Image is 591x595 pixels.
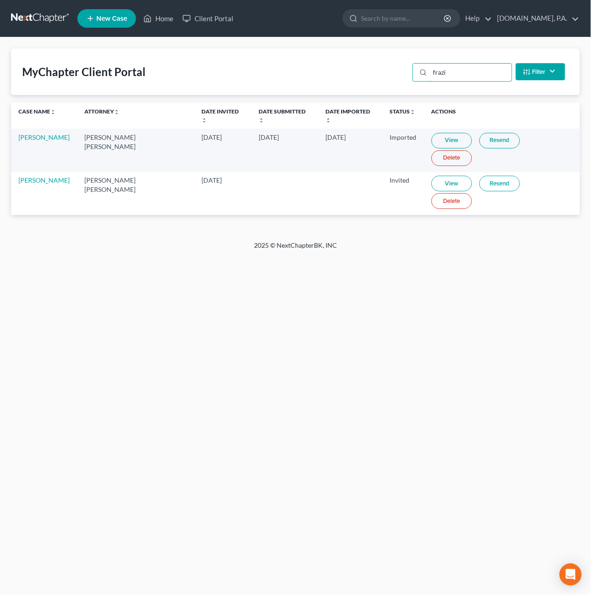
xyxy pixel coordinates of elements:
span: [DATE] [325,133,346,141]
a: [PERSON_NAME] [18,133,70,141]
span: [DATE] [259,133,279,141]
a: Client Portal [178,10,238,27]
th: Actions [424,102,580,129]
a: Date Importedunfold_more [325,108,370,123]
a: Delete [431,193,472,209]
a: Help [461,10,492,27]
a: Resend [479,133,520,149]
div: Open Intercom Messenger [560,564,582,586]
span: [DATE] [201,133,222,141]
i: unfold_more [201,118,207,123]
td: [PERSON_NAME] [PERSON_NAME] [77,172,194,215]
a: View [431,133,472,149]
a: [DOMAIN_NAME], P.A. [493,10,579,27]
a: Case Nameunfold_more [18,108,56,115]
a: Attorneyunfold_more [84,108,119,115]
span: New Case [96,15,127,22]
a: Resend [479,176,520,191]
a: Home [139,10,178,27]
i: unfold_more [50,109,56,115]
span: [DATE] [201,176,222,184]
div: MyChapter Client Portal [22,65,146,79]
a: View [431,176,472,191]
i: unfold_more [114,109,119,115]
a: Delete [431,150,472,166]
td: Invited [383,172,424,215]
i: unfold_more [410,109,416,115]
i: unfold_more [259,118,264,123]
td: [PERSON_NAME] [PERSON_NAME] [77,129,194,172]
a: [PERSON_NAME] [18,176,70,184]
input: Search... [430,64,512,81]
a: Statusunfold_more [390,108,416,115]
div: 2025 © NextChapterBK, INC [33,241,558,257]
td: Imported [383,129,424,172]
a: Date Submittedunfold_more [259,108,306,123]
input: Search by name... [361,10,445,27]
button: Filter [516,63,565,80]
a: Date Invitedunfold_more [201,108,239,123]
i: unfold_more [325,118,331,123]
